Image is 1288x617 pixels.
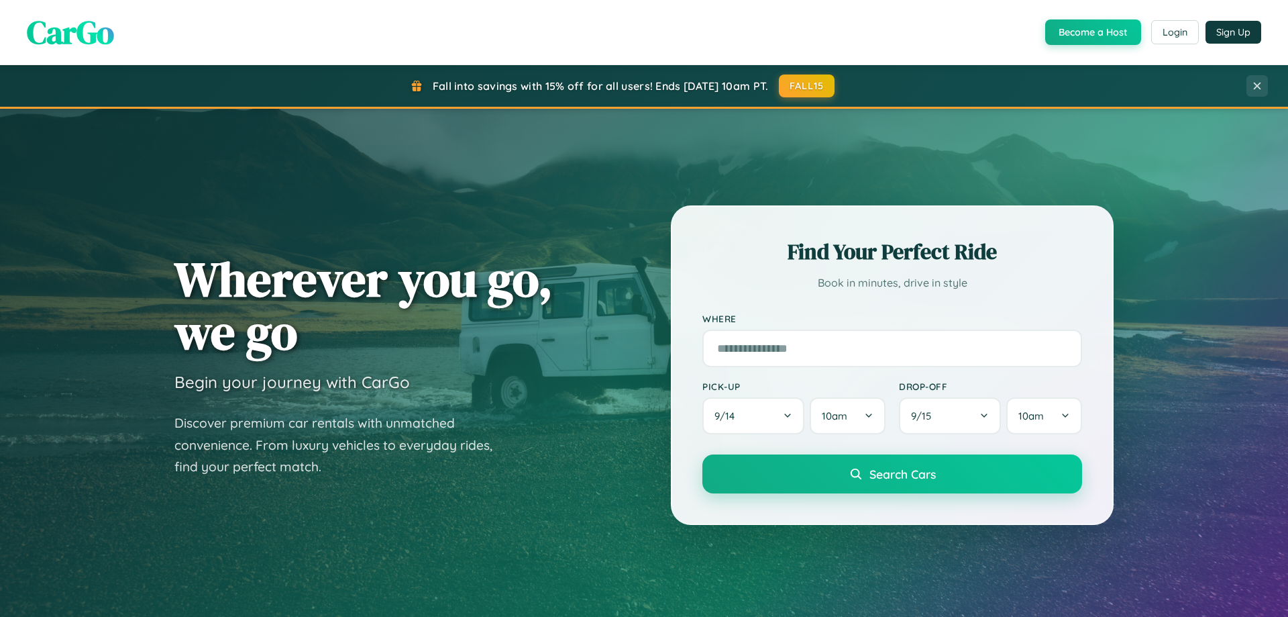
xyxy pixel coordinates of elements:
[174,412,510,478] p: Discover premium car rentals with unmatched convenience. From luxury vehicles to everyday rides, ...
[702,381,885,392] label: Pick-up
[702,397,804,434] button: 9/14
[702,455,1082,493] button: Search Cars
[174,372,410,392] h3: Begin your journey with CarGo
[810,397,885,434] button: 10am
[702,313,1082,324] label: Where
[822,410,847,422] span: 10am
[433,79,769,93] span: Fall into savings with 15% off for all users! Ends [DATE] 10am PT.
[1006,397,1082,434] button: 10am
[899,381,1082,392] label: Drop-off
[702,273,1082,293] p: Book in minutes, drive in style
[779,75,835,97] button: FALL15
[1045,19,1141,45] button: Become a Host
[1018,410,1044,422] span: 10am
[1151,20,1199,44] button: Login
[1205,21,1261,44] button: Sign Up
[911,410,938,422] span: 9 / 15
[714,410,741,422] span: 9 / 14
[899,397,1001,434] button: 9/15
[702,237,1082,267] h2: Find Your Perfect Ride
[869,467,936,481] span: Search Cars
[27,10,114,54] span: CarGo
[174,252,553,359] h1: Wherever you go, we go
